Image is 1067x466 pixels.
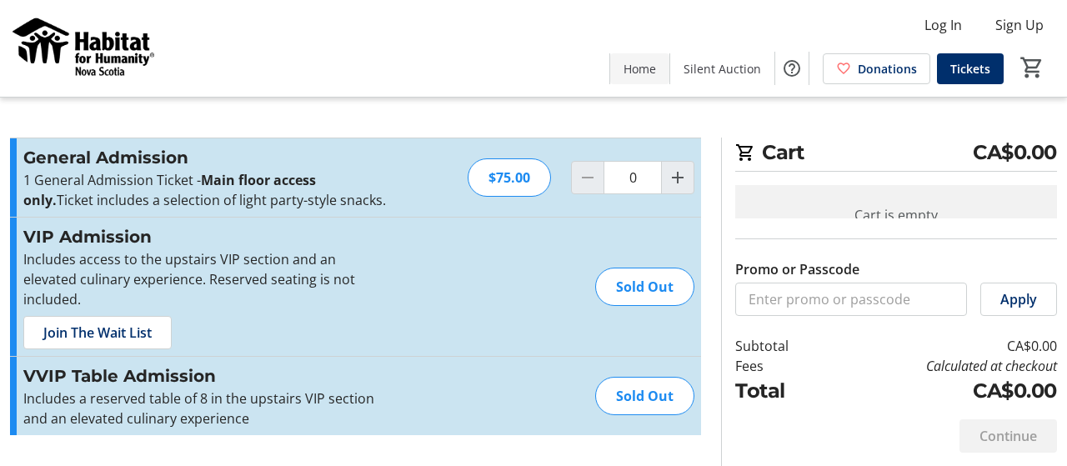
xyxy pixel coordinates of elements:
h2: Cart [735,138,1057,172]
div: Sold Out [595,377,694,415]
button: Log In [911,12,975,38]
h3: VIP Admission [23,224,388,249]
div: $75.00 [468,158,551,197]
span: Log In [924,15,962,35]
td: CA$0.00 [829,336,1057,356]
button: Join The Wait List [23,316,172,349]
td: Fees [735,356,829,376]
p: 1 General Admission Ticket - Ticket includes a selection of light party-style snacks. [23,170,388,210]
td: Subtotal [735,336,829,356]
div: Sold Out [595,268,694,306]
h3: VVIP Table Admission [23,363,388,388]
span: Donations [858,60,917,78]
p: Includes a reserved table of 8 in the upstairs VIP section and an elevated culinary experience [23,388,388,428]
button: Sign Up [982,12,1057,38]
a: Donations [823,53,930,84]
button: Apply [980,283,1057,316]
button: Cart [1017,53,1047,83]
span: Apply [1000,289,1037,309]
input: General Admission Quantity [604,161,662,194]
td: CA$0.00 [829,376,1057,406]
span: Join The Wait List [43,323,152,343]
button: Help [775,52,809,85]
a: Tickets [937,53,1004,84]
td: Total [735,376,829,406]
input: Enter promo or passcode [735,283,967,316]
span: CA$0.00 [973,138,1057,168]
span: Silent Auction [684,60,761,78]
td: Calculated at checkout [829,356,1057,376]
span: Sign Up [995,15,1044,35]
h3: General Admission [23,145,388,170]
button: Increment by one [662,162,694,193]
span: Home [624,60,656,78]
a: Home [610,53,669,84]
span: Tickets [950,60,990,78]
img: Habitat for Humanity Nova Scotia's Logo [10,7,158,90]
a: Silent Auction [670,53,774,84]
p: Includes access to the upstairs VIP section and an elevated culinary experience. Reserved seating... [23,249,388,309]
div: Cart is empty [735,185,1057,245]
label: Promo or Passcode [735,259,859,279]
